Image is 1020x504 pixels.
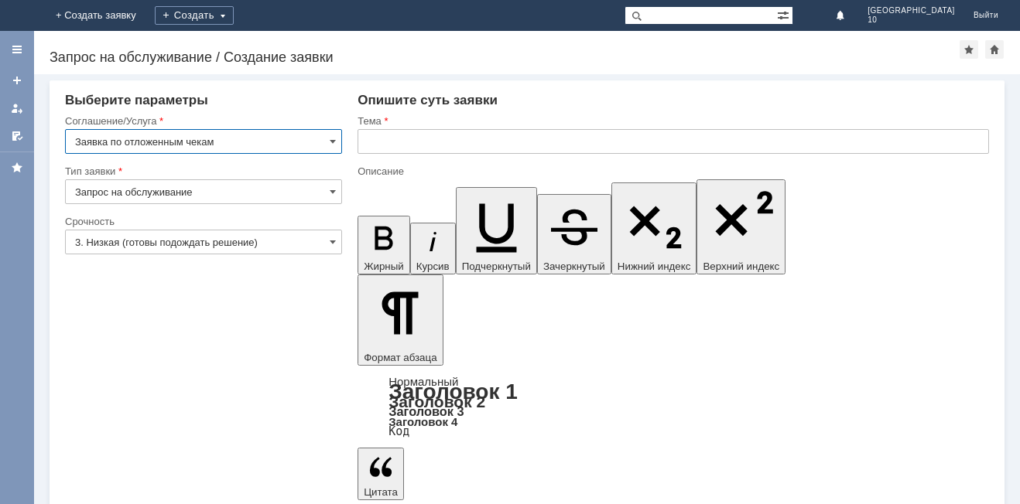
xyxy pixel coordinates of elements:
[364,486,398,498] span: Цитата
[618,261,691,272] span: Нижний индекс
[543,261,605,272] span: Зачеркнутый
[537,194,611,274] button: Зачеркнутый
[364,261,404,272] span: Жирный
[388,375,458,388] a: Нормальный
[65,116,339,126] div: Соглашение/Услуга
[777,7,792,22] span: Расширенный поиск
[416,261,450,272] span: Курсив
[65,93,208,107] span: Выберите параметры
[358,376,989,437] div: Формат абзаца
[364,352,436,363] span: Формат абзаца
[388,404,464,418] a: Заголовок 3
[358,274,443,366] button: Формат абзаца
[868,6,955,15] span: [GEOGRAPHIC_DATA]
[703,261,779,272] span: Верхний индекс
[868,15,955,25] span: 10
[358,116,986,126] div: Тема
[155,6,234,25] div: Создать
[358,93,498,107] span: Опишите суть заявки
[611,182,697,274] button: Нижний индекс
[960,40,978,59] div: Добавить в избранное
[65,216,339,226] div: Срочность
[50,49,960,65] div: Запрос на обслуживание / Создание заявки
[5,124,29,148] a: Мои согласования
[462,261,531,272] span: Подчеркнутый
[388,380,518,404] a: Заголовок 1
[388,393,485,410] a: Заголовок 2
[5,68,29,93] a: Создать заявку
[5,96,29,121] a: Мои заявки
[985,40,1004,59] div: Сделать домашней страницей
[697,179,786,274] button: Верхний индекс
[358,448,404,500] button: Цитата
[388,424,409,438] a: Код
[358,166,986,176] div: Описание
[456,187,537,274] button: Подчеркнутый
[410,223,456,274] button: Курсив
[388,415,457,428] a: Заголовок 4
[358,216,410,274] button: Жирный
[65,166,339,176] div: Тип заявки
